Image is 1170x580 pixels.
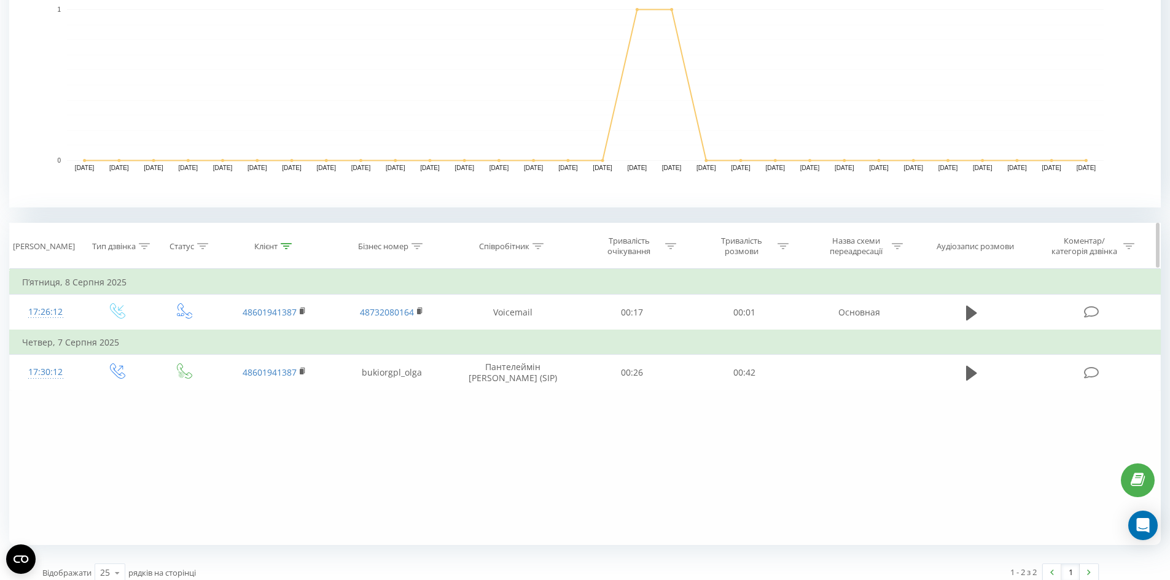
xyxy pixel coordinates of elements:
[628,164,647,171] text: [DATE]
[479,241,529,252] div: Співробітник
[10,330,1161,355] td: Четвер, 7 Серпня 2025
[42,567,92,578] span: Відображати
[766,164,786,171] text: [DATE]
[696,164,716,171] text: [DATE]
[109,164,129,171] text: [DATE]
[450,295,576,331] td: Voicemail
[593,164,612,171] text: [DATE]
[75,164,95,171] text: [DATE]
[57,157,61,164] text: 0
[709,236,774,257] div: Тривалість розмови
[360,306,414,318] a: 48732080164
[358,241,408,252] div: Бізнес номер
[450,355,576,390] td: Пантелеймін [PERSON_NAME] (SIP)
[1077,164,1096,171] text: [DATE]
[22,360,69,384] div: 17:30:12
[1128,511,1158,540] div: Open Intercom Messenger
[10,270,1161,295] td: П’ятниця, 8 Серпня 2025
[6,544,36,574] button: Open CMP widget
[170,241,194,252] div: Статус
[386,164,405,171] text: [DATE]
[800,164,820,171] text: [DATE]
[282,164,302,171] text: [DATE]
[128,567,196,578] span: рядків на сторінці
[731,164,751,171] text: [DATE]
[688,355,801,390] td: 00:42
[254,241,278,252] div: Клієнт
[800,295,917,331] td: Основная
[248,164,267,171] text: [DATE]
[243,306,297,318] a: 48601941387
[524,164,544,171] text: [DATE]
[317,164,337,171] text: [DATE]
[454,164,474,171] text: [DATE]
[938,164,958,171] text: [DATE]
[420,164,440,171] text: [DATE]
[973,164,993,171] text: [DATE]
[576,355,688,390] td: 00:26
[351,164,371,171] text: [DATE]
[835,164,854,171] text: [DATE]
[100,566,110,579] div: 25
[1007,164,1027,171] text: [DATE]
[57,6,61,13] text: 1
[903,164,923,171] text: [DATE]
[558,164,578,171] text: [DATE]
[1010,566,1037,578] div: 1 - 2 з 2
[489,164,509,171] text: [DATE]
[1048,236,1120,257] div: Коментар/категорія дзвінка
[823,236,889,257] div: Назва схеми переадресації
[869,164,889,171] text: [DATE]
[1042,164,1061,171] text: [DATE]
[596,236,662,257] div: Тривалість очікування
[144,164,163,171] text: [DATE]
[576,295,688,331] td: 00:17
[243,366,297,378] a: 48601941387
[179,164,198,171] text: [DATE]
[13,241,75,252] div: [PERSON_NAME]
[213,164,233,171] text: [DATE]
[92,241,136,252] div: Тип дзвінка
[22,300,69,324] div: 17:26:12
[937,241,1014,252] div: Аудіозапис розмови
[688,295,801,331] td: 00:01
[662,164,682,171] text: [DATE]
[333,355,450,390] td: bukiorgpl_olga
